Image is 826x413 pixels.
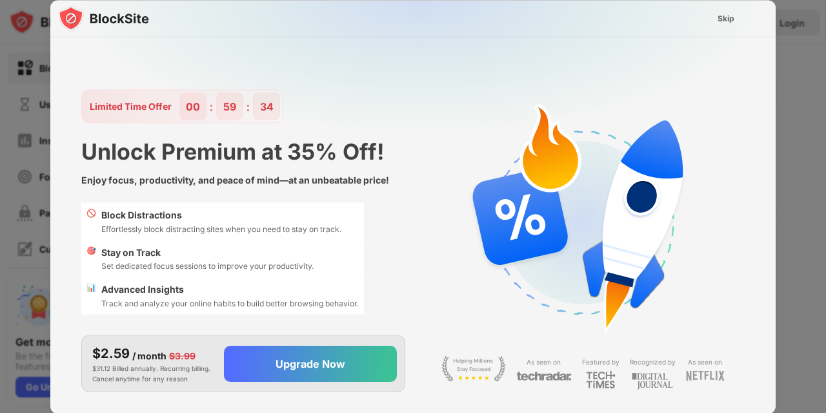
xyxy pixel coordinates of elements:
[101,297,359,309] div: Track and analyze your online habits to build better browsing behavior.
[101,282,359,297] div: Advanced Insights
[169,348,196,363] div: $3.99
[586,371,616,389] img: light-techtimes.svg
[132,348,166,363] div: / month
[688,355,722,368] div: As seen on
[86,282,96,310] div: 📊
[92,344,214,384] div: $31.12 Billed annually. Recurring billing. Cancel anytime for any reason
[632,371,673,392] img: light-digital-journal.svg
[686,371,725,381] img: light-netflix.svg
[527,355,561,368] div: As seen on
[276,357,345,370] div: Upgrade Now
[630,355,676,368] div: Recognized by
[86,245,96,272] div: 🎯
[718,12,734,25] div: Skip
[441,355,506,381] img: light-stay-focus.svg
[101,260,314,272] div: Set dedicated focus sessions to improve your productivity.
[92,344,130,363] div: $2.59
[516,371,572,382] img: light-techradar.svg
[582,355,619,368] div: Featured by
